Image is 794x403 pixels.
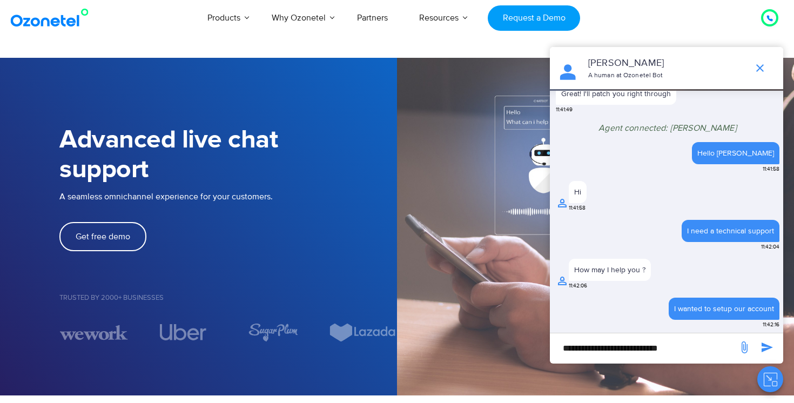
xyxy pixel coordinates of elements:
span: 11:42:16 [763,321,779,329]
span: 11:41:58 [763,165,779,173]
h5: Trusted by 2000+ Businesses [59,294,397,301]
div: Hello [PERSON_NAME] [697,147,774,159]
span: 11:42:06 [569,282,587,290]
div: 3 / 7 [59,323,127,342]
span: 11:41:58 [569,204,586,212]
button: Close chat [757,366,783,392]
h1: Advanced live chat support [59,125,397,185]
span: 11:42:04 [761,243,779,251]
span: 11:41:49 [556,106,573,114]
div: 6 / 7 [329,323,397,342]
div: Image Carousel [59,323,397,342]
div: 5 / 7 [239,323,307,342]
div: I wanted to setup our account [674,303,774,314]
div: Hi [574,186,581,198]
span: Get free demo [76,232,130,241]
span: Agent connected: [PERSON_NAME] [598,123,737,133]
p: Great! I'll patch you right through [561,88,671,99]
span: send message [734,337,755,358]
span: end chat or minimize [749,57,771,79]
p: A seamless omnichannel experience for your customers. [59,190,397,203]
div: new-msg-input [555,339,732,358]
p: [PERSON_NAME] [588,56,743,71]
p: A human at Ozonetel Bot [588,71,743,80]
img: uber.svg [160,324,207,340]
img: Lazada.svg [329,323,397,342]
div: I need a technical support [687,225,774,237]
a: Get free demo [59,222,146,251]
a: Request a Demo [488,5,580,31]
div: How may I help you ? [574,264,645,276]
img: wework.svg [59,323,127,342]
div: 4 / 7 [149,324,217,340]
img: sugarplum.svg [247,323,298,342]
span: send message [756,337,778,358]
